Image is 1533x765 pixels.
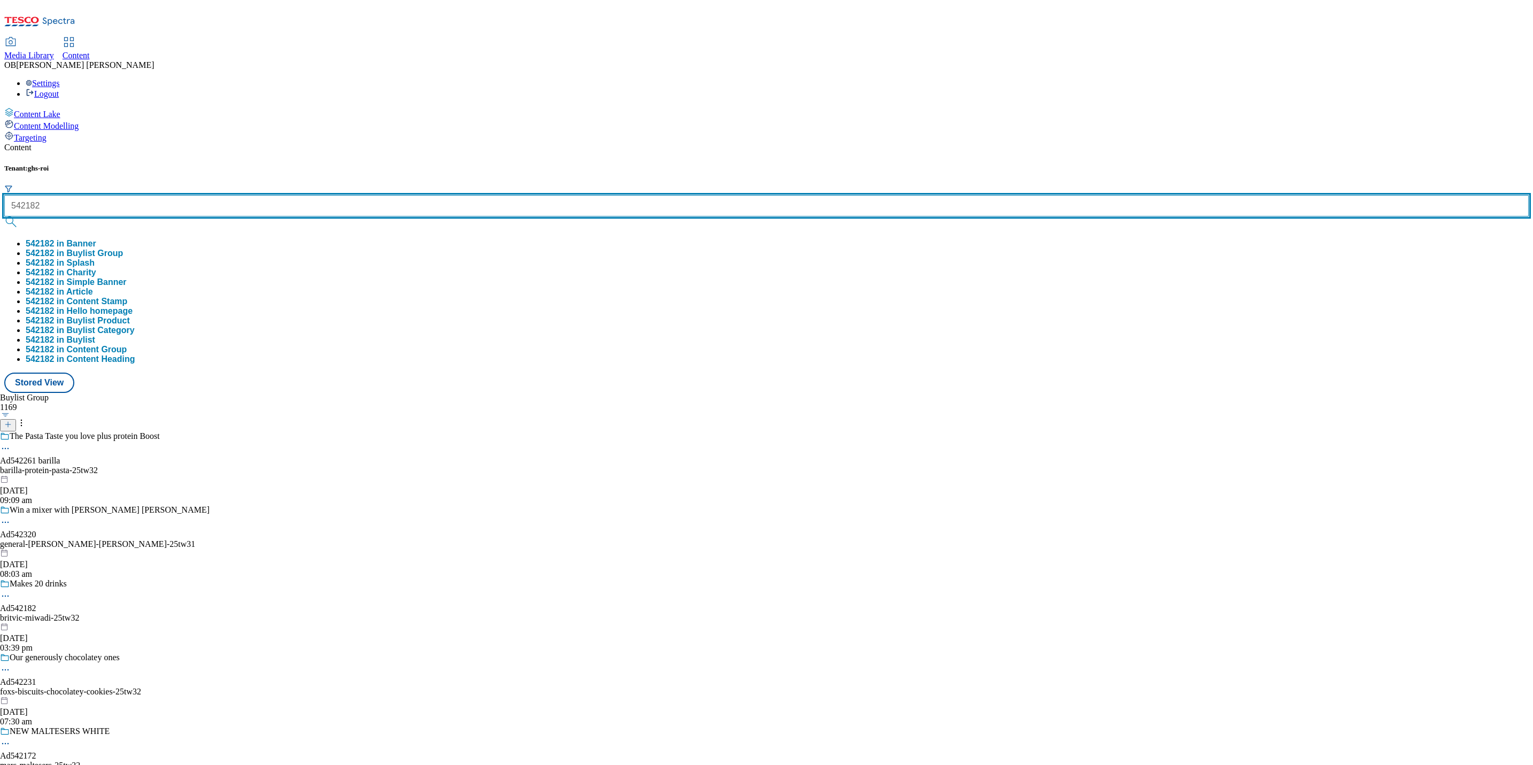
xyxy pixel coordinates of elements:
div: NEW MALTESERS WHITE [10,727,110,736]
span: Buylist Category [67,326,135,335]
a: Settings [26,79,60,88]
button: 542182 in Buylist Group [26,249,123,258]
div: Makes 20 drinks [10,579,67,589]
span: ghs-roi [28,164,49,172]
button: 542182 in Content Stamp [26,297,127,306]
div: Content [4,143,1529,152]
div: 542182 in [26,326,135,335]
span: Buylist Product [67,316,130,325]
span: Charity [67,268,96,277]
span: Media Library [4,51,54,60]
button: 542182 in Buylist Product [26,316,130,326]
a: Content Lake [4,107,1529,119]
span: Article [66,287,93,296]
button: 542182 in Charity [26,268,96,277]
button: 542182 in Content Heading [26,354,135,364]
span: Targeting [14,133,47,142]
button: 542182 in Simple Banner [26,277,127,287]
span: Content Modelling [14,121,79,130]
a: Content Modelling [4,119,1529,131]
div: Win a mixer with [PERSON_NAME] [PERSON_NAME] [10,505,210,515]
h5: Tenant: [4,164,1529,173]
span: [PERSON_NAME] [PERSON_NAME] [16,60,154,69]
a: Media Library [4,38,54,60]
button: 542182 in Buylist [26,335,95,345]
button: 542182 in Hello homepage [26,306,133,316]
a: Logout [26,89,59,98]
span: Content [63,51,90,60]
span: OB [4,60,16,69]
a: Content [63,38,90,60]
div: Our generously chocolatey ones [10,653,120,662]
div: 542182 in [26,268,96,277]
svg: Search Filters [4,184,13,193]
span: Content Lake [14,110,60,119]
div: 542182 in [26,335,95,345]
button: Stored View [4,373,74,393]
div: 542182 in [26,287,93,297]
button: 542182 in Buylist Category [26,326,135,335]
button: 542182 in Banner [26,239,96,249]
button: 542182 in Article [26,287,93,297]
span: Buylist [67,335,95,344]
div: The Pasta Taste you love plus protein Boost [10,431,160,441]
input: Search [4,195,1529,217]
a: Targeting [4,131,1529,143]
button: 542182 in Content Group [26,345,127,354]
button: 542182 in Splash [26,258,95,268]
div: 542182 in [26,316,130,326]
